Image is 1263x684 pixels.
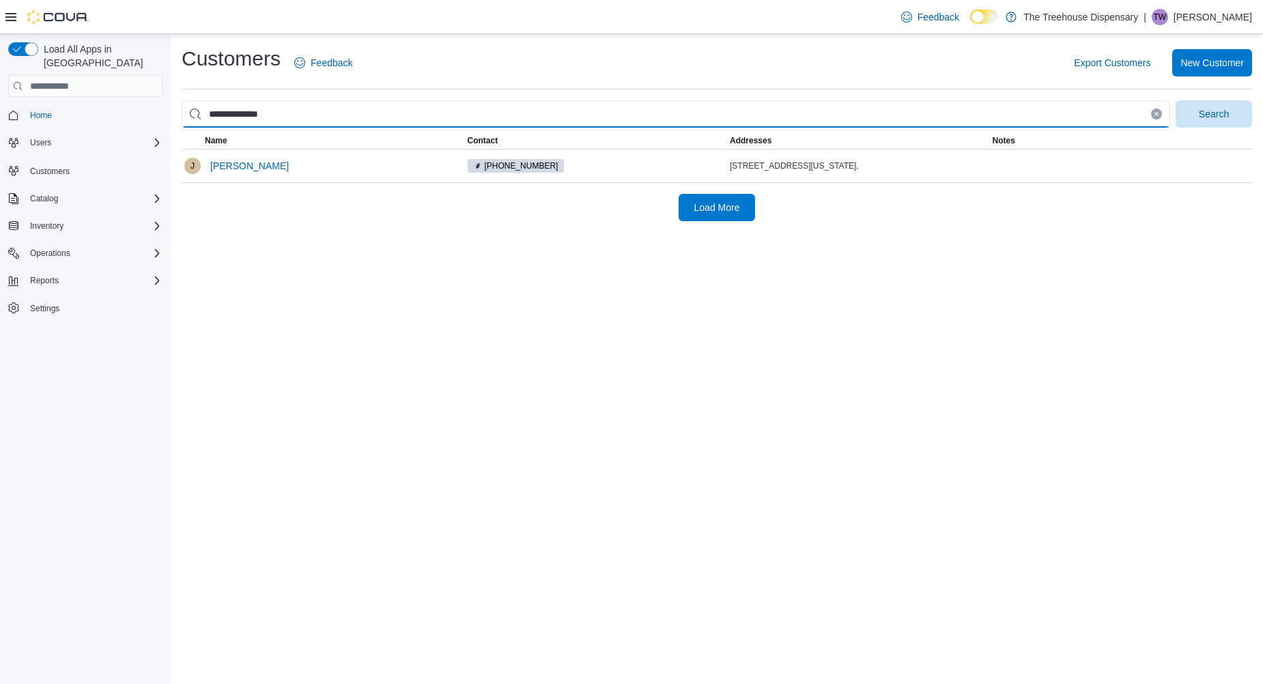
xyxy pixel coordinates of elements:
span: Settings [30,303,59,314]
span: Operations [25,245,162,261]
span: TW [1154,9,1167,25]
button: Customers [3,160,168,180]
span: Load More [694,201,740,214]
span: Reports [25,272,162,289]
h1: Customers [182,45,281,72]
button: Inventory [3,216,168,236]
button: Reports [25,272,64,289]
a: Customers [25,163,75,180]
p: [PERSON_NAME] [1174,9,1252,25]
button: New Customer [1172,49,1252,76]
span: Name [205,135,227,146]
span: Contact [468,135,498,146]
span: Search [1199,107,1229,121]
span: Export Customers [1074,56,1150,70]
a: Feedback [289,49,358,76]
span: Inventory [25,218,162,234]
img: Cova [27,10,89,24]
button: Settings [3,298,168,318]
span: Notes [993,135,1015,146]
button: Export Customers [1068,49,1156,76]
span: New Customer [1180,56,1244,70]
span: Dark Mode [970,24,971,25]
span: Catalog [30,193,58,204]
span: Addresses [730,135,771,146]
button: Inventory [25,218,69,234]
button: Clear input [1151,109,1162,119]
span: Inventory [30,220,63,231]
a: Home [25,107,57,124]
span: Users [30,137,51,148]
input: Dark Mode [970,10,999,24]
span: Feedback [311,56,352,70]
span: [PHONE_NUMBER] [485,160,558,172]
p: | [1144,9,1146,25]
div: Tina Wilkins [1152,9,1168,25]
span: Home [30,110,52,121]
button: Catalog [3,189,168,208]
span: Load All Apps in [GEOGRAPHIC_DATA] [38,42,162,70]
button: Operations [25,245,76,261]
a: Settings [25,300,65,317]
nav: Complex example [8,100,162,354]
span: J [190,158,195,174]
span: Settings [25,300,162,317]
span: Customers [30,166,70,177]
button: Home [3,105,168,125]
span: Reports [30,275,59,286]
button: Users [3,133,168,152]
span: (909) 459-9212 [468,159,565,173]
span: [PERSON_NAME] [210,159,289,173]
button: Users [25,134,57,151]
button: Reports [3,271,168,290]
button: Catalog [25,190,63,207]
a: Feedback [896,3,965,31]
div: Jessie [184,158,201,174]
button: Search [1176,100,1252,128]
p: The Treehouse Dispensary [1023,9,1138,25]
span: Catalog [25,190,162,207]
span: Operations [30,248,70,259]
button: [PERSON_NAME] [205,152,294,180]
span: Home [25,106,162,124]
span: Users [25,134,162,151]
div: [STREET_ADDRESS][US_STATE], [730,160,987,171]
button: Operations [3,244,168,263]
span: Customers [25,162,162,179]
button: Load More [679,194,755,221]
span: Feedback [918,10,959,24]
